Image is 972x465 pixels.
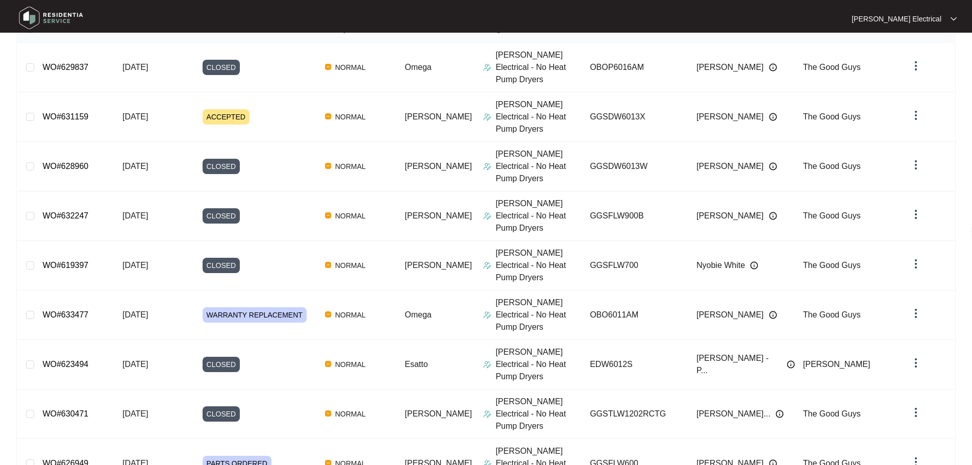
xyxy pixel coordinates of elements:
img: dropdown arrow [910,307,922,320]
img: residentia service logo [15,3,87,33]
span: [DATE] [122,360,148,369]
span: Omega [405,310,431,319]
img: Vercel Logo [325,361,331,367]
span: [PERSON_NAME] [405,409,472,418]
img: dropdown arrow [910,109,922,121]
span: The Good Guys [803,211,861,220]
img: Assigner Icon [483,360,491,369]
span: [PERSON_NAME] [405,211,472,220]
p: [PERSON_NAME] Electrical - No Heat Pump Dryers [495,297,582,333]
p: [PERSON_NAME] Electrical - No Heat Pump Dryers [495,198,582,234]
span: NORMAL [331,210,370,222]
td: OBO6011AM [582,290,688,340]
img: dropdown arrow [910,60,922,72]
span: The Good Guys [803,261,861,270]
a: WO#623494 [42,360,88,369]
td: GGSFLW900B [582,191,688,241]
span: The Good Guys [803,162,861,170]
span: [DATE] [122,310,148,319]
span: [PERSON_NAME] [405,162,472,170]
span: WARRANTY REPLACEMENT [203,307,307,323]
a: WO#629837 [42,63,88,71]
p: [PERSON_NAME] Electrical - No Heat Pump Dryers [495,346,582,383]
img: dropdown arrow [910,357,922,369]
span: [DATE] [122,112,148,121]
span: CLOSED [203,258,240,273]
img: Info icon [769,63,777,71]
span: Esatto [405,360,428,369]
img: Vercel Logo [325,262,331,268]
p: [PERSON_NAME] Electrical - No Heat Pump Dryers [495,247,582,284]
span: [PERSON_NAME] - P... [696,352,782,377]
img: Assigner Icon [483,410,491,418]
img: Info icon [769,212,777,220]
p: [PERSON_NAME] Electrical - No Heat Pump Dryers [495,99,582,135]
img: dropdown arrow [910,258,922,270]
span: [PERSON_NAME] [803,360,870,369]
span: NORMAL [331,111,370,123]
img: Assigner Icon [483,113,491,121]
span: The Good Guys [803,112,861,121]
a: WO#619397 [42,261,88,270]
span: [PERSON_NAME] [405,261,472,270]
span: NORMAL [331,358,370,371]
span: CLOSED [203,60,240,75]
td: GGSFLW700 [582,241,688,290]
span: [PERSON_NAME] [696,210,764,222]
span: NORMAL [331,309,370,321]
span: The Good Guys [803,310,861,319]
td: GGSDW6013W [582,142,688,191]
span: NORMAL [331,61,370,74]
td: GGSTLW1202RCTG [582,389,688,439]
span: [DATE] [122,211,148,220]
span: [DATE] [122,63,148,71]
td: EDW6012S [582,340,688,389]
img: dropdown arrow [910,406,922,419]
span: CLOSED [203,357,240,372]
img: Info icon [776,410,784,418]
td: OBOP6016AM [582,43,688,92]
a: WO#633477 [42,310,88,319]
p: [PERSON_NAME] Electrical [852,14,941,24]
img: Info icon [750,261,758,270]
a: WO#628960 [42,162,88,170]
span: Omega [405,63,431,71]
span: [PERSON_NAME] [696,111,764,123]
span: The Good Guys [803,63,861,71]
span: [DATE] [122,261,148,270]
span: [PERSON_NAME]... [696,408,770,420]
span: The Good Guys [803,409,861,418]
img: Info icon [787,360,795,369]
span: [DATE] [122,162,148,170]
a: WO#632247 [42,211,88,220]
span: [PERSON_NAME] [696,160,764,173]
span: [PERSON_NAME] [696,309,764,321]
p: [PERSON_NAME] Electrical - No Heat Pump Dryers [495,396,582,432]
a: WO#630471 [42,409,88,418]
img: dropdown arrow [910,208,922,221]
img: Assigner Icon [483,162,491,170]
span: [PERSON_NAME] [405,112,472,121]
img: dropdown arrow [951,16,957,21]
span: NORMAL [331,160,370,173]
p: [PERSON_NAME] Electrical - No Heat Pump Dryers [495,49,582,86]
a: WO#631159 [42,112,88,121]
span: CLOSED [203,159,240,174]
span: Nyobie White [696,259,745,272]
img: Vercel Logo [325,64,331,70]
span: NORMAL [331,408,370,420]
img: Vercel Logo [325,212,331,218]
img: Info icon [769,113,777,121]
img: Assigner Icon [483,311,491,319]
span: ACCEPTED [203,109,250,125]
td: GGSDW6013X [582,92,688,142]
span: [DATE] [122,409,148,418]
span: CLOSED [203,208,240,224]
img: Vercel Logo [325,113,331,119]
p: [PERSON_NAME] Electrical - No Heat Pump Dryers [495,148,582,185]
img: Info icon [769,162,777,170]
span: CLOSED [203,406,240,422]
img: Vercel Logo [325,311,331,317]
img: Assigner Icon [483,63,491,71]
img: Vercel Logo [325,410,331,417]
